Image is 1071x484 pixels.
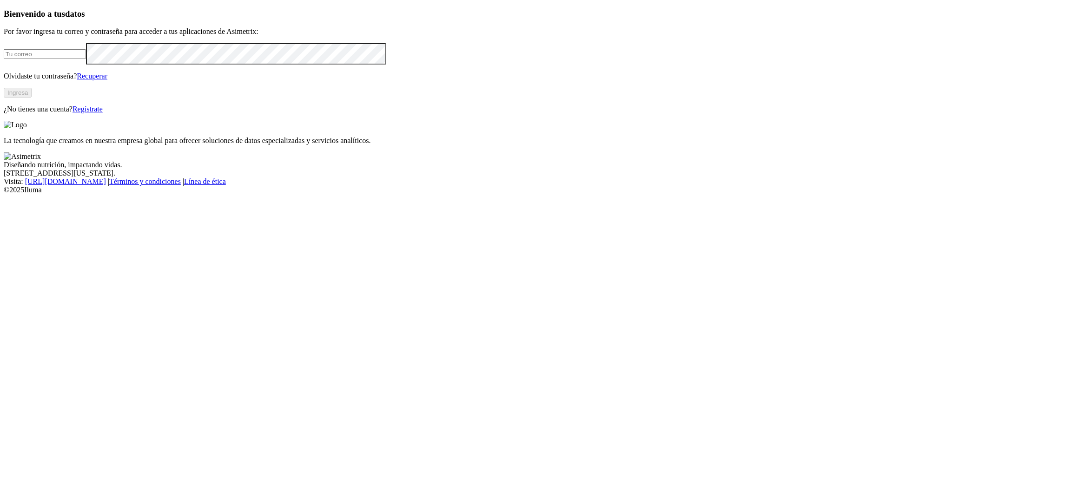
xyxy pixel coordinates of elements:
img: Logo [4,121,27,129]
div: [STREET_ADDRESS][US_STATE]. [4,169,1067,177]
a: Regístrate [73,105,103,113]
button: Ingresa [4,88,32,98]
a: Línea de ética [184,177,226,185]
a: Términos y condiciones [109,177,181,185]
div: Visita : | | [4,177,1067,186]
div: © 2025 Iluma [4,186,1067,194]
p: Olvidaste tu contraseña? [4,72,1067,80]
a: Recuperar [77,72,107,80]
p: ¿No tienes una cuenta? [4,105,1067,113]
input: Tu correo [4,49,86,59]
h3: Bienvenido a tus [4,9,1067,19]
img: Asimetrix [4,152,41,161]
p: La tecnología que creamos en nuestra empresa global para ofrecer soluciones de datos especializad... [4,137,1067,145]
span: datos [65,9,85,19]
div: Diseñando nutrición, impactando vidas. [4,161,1067,169]
a: [URL][DOMAIN_NAME] [25,177,106,185]
p: Por favor ingresa tu correo y contraseña para acceder a tus aplicaciones de Asimetrix: [4,27,1067,36]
